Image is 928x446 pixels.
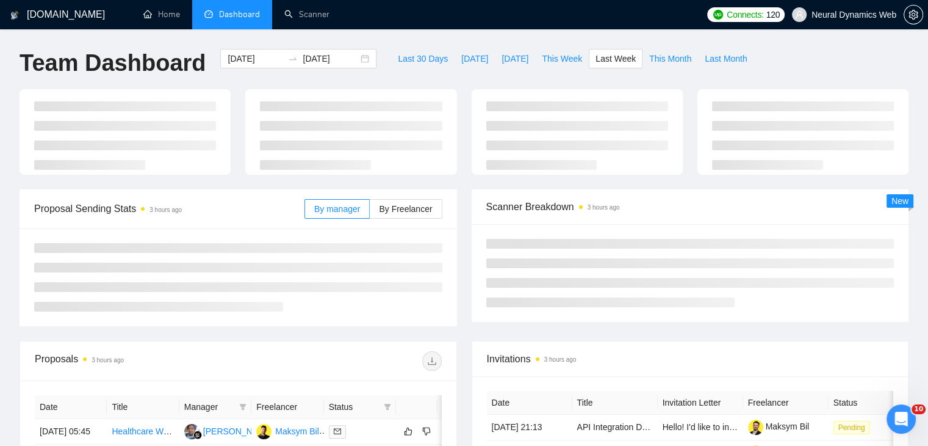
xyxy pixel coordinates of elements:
[149,207,182,213] time: 3 hours ago
[904,5,923,24] button: setting
[284,9,329,20] a: searchScanner
[256,424,272,439] img: MB
[727,8,763,21] span: Connects:
[589,49,642,68] button: Last Week
[833,421,870,434] span: Pending
[398,52,448,65] span: Last 30 Days
[698,49,754,68] button: Last Month
[379,204,432,214] span: By Freelancer
[184,400,234,414] span: Manager
[107,395,179,419] th: Title
[833,422,875,432] a: Pending
[35,351,238,371] div: Proposals
[766,8,780,21] span: 120
[891,196,908,206] span: New
[595,52,636,65] span: Last Week
[384,403,391,411] span: filter
[829,391,914,415] th: Status
[487,351,894,367] span: Invitations
[542,52,582,65] span: This Week
[303,52,358,65] input: End date
[35,395,107,419] th: Date
[795,10,804,19] span: user
[228,52,283,65] input: Start date
[743,391,829,415] th: Freelancer
[572,415,658,441] td: API Integration Developer – PioneerRx & Podium (Automated SMS Messaging)
[239,403,246,411] span: filter
[193,431,202,439] img: gigradar-bm.png
[35,419,107,445] td: [DATE] 05:45
[184,424,200,439] img: AS
[288,54,298,64] span: swap-right
[461,52,488,65] span: [DATE]
[904,10,923,20] span: setting
[495,49,535,68] button: [DATE]
[535,49,589,68] button: This Week
[251,395,323,419] th: Freelancer
[486,199,894,214] span: Scanner Breakdown
[334,428,341,435] span: mail
[401,424,415,439] button: like
[748,422,810,431] a: Maksym Bil
[487,415,572,441] td: [DATE] 21:13
[391,49,455,68] button: Last 30 Days
[544,356,577,363] time: 3 hours ago
[588,204,620,211] time: 3 hours ago
[572,391,658,415] th: Title
[203,425,273,438] div: [PERSON_NAME]
[487,391,572,415] th: Date
[713,10,723,20] img: upwork-logo.png
[92,357,124,364] time: 3 hours ago
[34,201,304,216] span: Proposal Sending Stats
[904,10,923,20] a: setting
[912,404,926,414] span: 10
[204,10,213,18] span: dashboard
[288,54,298,64] span: to
[20,49,206,78] h1: Team Dashboard
[419,424,434,439] button: dislike
[658,391,743,415] th: Invitation Letter
[10,5,19,25] img: logo
[705,52,747,65] span: Last Month
[502,52,528,65] span: [DATE]
[649,52,691,65] span: This Month
[219,9,260,20] span: Dashboard
[577,422,878,432] a: API Integration Developer – PioneerRx & Podium (Automated SMS Messaging)
[422,426,431,436] span: dislike
[256,426,319,436] a: MBMaksym Bil
[404,426,412,436] span: like
[748,420,763,435] img: c1AlYDFYbuxMHegs0NCa8Xv8HliH1CzkfE6kDB-pnfyy_5Yrd6IxOiw9sHaUmVfAsS
[143,9,180,20] a: homeHome
[107,419,179,445] td: Healthcare Website and App Development with API Integration
[112,426,348,436] a: Healthcare Website and App Development with API Integration
[184,426,273,436] a: AS[PERSON_NAME]
[381,398,394,416] span: filter
[329,400,379,414] span: Status
[455,49,495,68] button: [DATE]
[179,395,251,419] th: Manager
[275,425,319,438] div: Maksym Bil
[237,398,249,416] span: filter
[642,49,698,68] button: This Month
[314,204,360,214] span: By manager
[887,404,916,434] iframe: Intercom live chat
